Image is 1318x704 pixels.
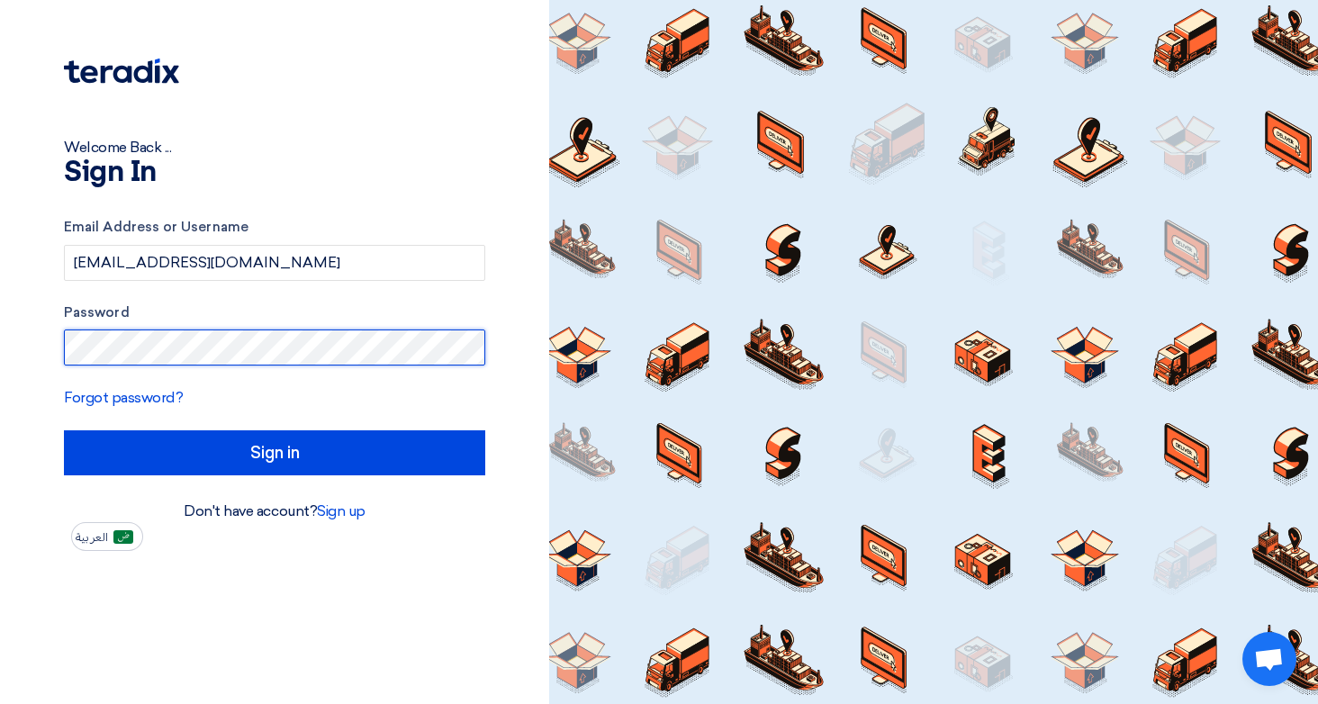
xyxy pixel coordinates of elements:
[317,502,366,519] a: Sign up
[64,137,485,158] div: Welcome Back ...
[64,430,485,475] input: Sign in
[64,59,179,84] img: Teradix logo
[1242,632,1296,686] a: Open chat
[76,531,108,544] span: العربية
[64,501,485,522] div: Don't have account?
[71,522,143,551] button: العربية
[113,530,133,544] img: ar-AR.png
[64,302,485,323] label: Password
[64,158,485,187] h1: Sign In
[64,217,485,238] label: Email Address or Username
[64,245,485,281] input: Enter your business email or username
[64,389,183,406] a: Forgot password?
